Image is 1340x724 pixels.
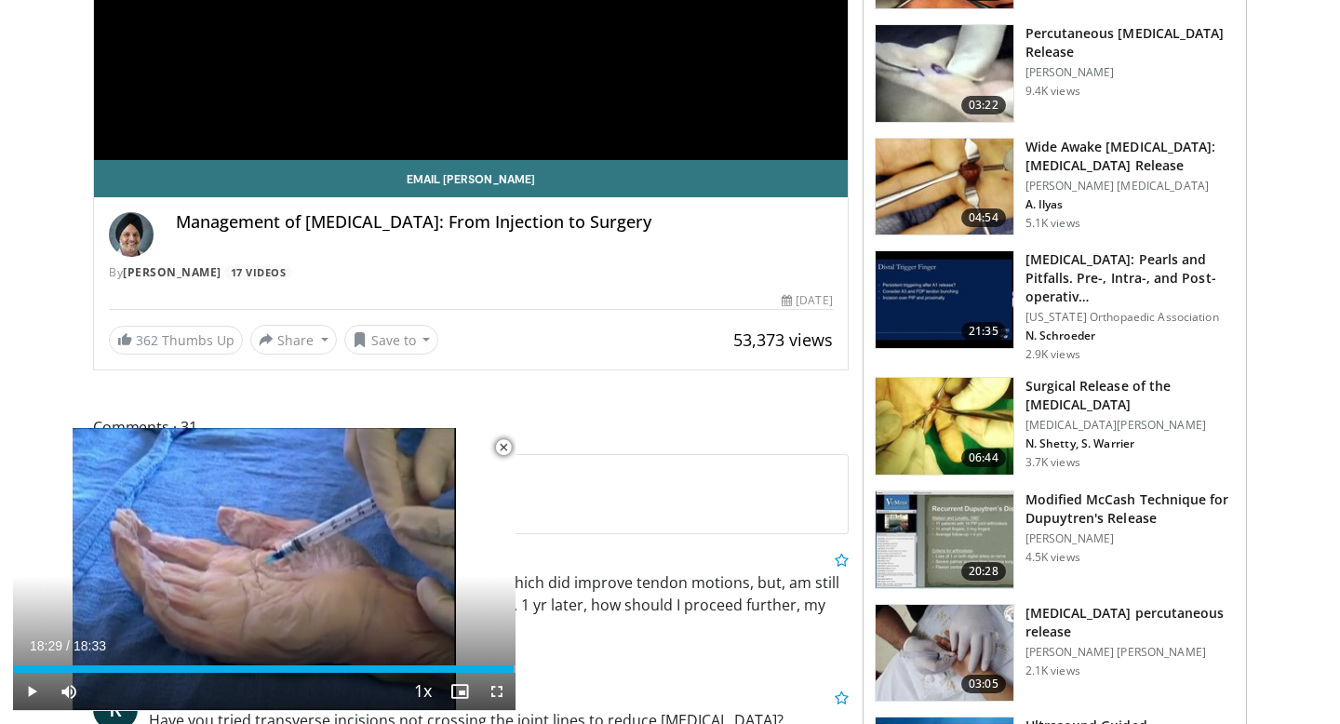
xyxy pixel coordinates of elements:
p: [PERSON_NAME] [1025,65,1235,80]
p: 2.1K views [1025,664,1080,678]
p: [PERSON_NAME] [1025,531,1235,546]
p: 5.1K views [1025,216,1080,231]
span: Comments 31 [93,415,849,439]
img: Screen_shot_2010-09-06_at_6.12.35_PM_2.png.150x105_q85_crop-smart_upscale.jpg [876,25,1013,122]
h3: [MEDICAL_DATA]: Pearls and Pitfalls. Pre-, Intra-, and Post-operativ… [1025,250,1235,306]
div: By [109,264,833,281]
button: Save to [344,325,439,355]
button: Fullscreen [478,673,516,710]
p: [PERSON_NAME] [MEDICAL_DATA] [1025,179,1235,194]
span: 18:33 [74,638,106,653]
button: Close [485,428,522,467]
img: Avatar [109,212,154,257]
img: W_WsjOHGU26DZbAX4xMDoxOjB1O8AjAz.150x105_q85_crop-smart_upscale.jpg [876,491,1013,588]
img: 149ea204-b097-443b-b572-25b5c96ace20.150x105_q85_crop-smart_upscale.jpg [876,251,1013,348]
video-js: Video Player [13,428,516,711]
span: 03:22 [961,96,1006,114]
span: 04:54 [961,208,1006,227]
img: 6fb8746a-7892-4bdd-b1cb-690684225af0.150x105_q85_crop-smart_upscale.jpg [876,139,1013,235]
button: Play [13,673,50,710]
a: 20:28 Modified McCash Technique for Dupuytren's Release [PERSON_NAME] 4.5K views [875,490,1235,589]
a: 21:35 [MEDICAL_DATA]: Pearls and Pitfalls. Pre-, Intra-, and Post-operativ… [US_STATE] Orthopaedi... [875,250,1235,362]
a: 03:05 [MEDICAL_DATA] percutaneous release [PERSON_NAME] [PERSON_NAME] 2.1K views [875,604,1235,703]
a: 03:22 Percutaneous [MEDICAL_DATA] Release [PERSON_NAME] 9.4K views [875,24,1235,123]
a: [PERSON_NAME] [123,264,221,280]
button: Share [250,325,337,355]
p: [US_STATE] Orthopaedic Association [1025,310,1235,325]
span: 18:29 [30,638,62,653]
p: [MEDICAL_DATA][PERSON_NAME] [1025,418,1235,433]
span: 06:44 [961,449,1006,467]
a: 06:44 Surgical Release of the [MEDICAL_DATA] [MEDICAL_DATA][PERSON_NAME] N. Shetty, S. Warrier 3.... [875,377,1235,476]
span: 53,373 views [733,328,833,351]
span: 20:28 [961,562,1006,581]
span: 03:05 [961,675,1006,693]
p: A. Ilyas [1025,197,1235,212]
a: 362 Thumbs Up [109,326,243,355]
a: 04:54 Wide Awake [MEDICAL_DATA]: [MEDICAL_DATA] Release [PERSON_NAME] [MEDICAL_DATA] A. Ilyas 5.1... [875,138,1235,236]
img: 8f532fd2-9ff4-4512-9f10-f7d950e1b2bc.150x105_q85_crop-smart_upscale.jpg [876,378,1013,475]
h3: Surgical Release of the [MEDICAL_DATA] [1025,377,1235,414]
span: 21:35 [961,322,1006,341]
div: [DATE] [782,292,832,309]
p: 9.4K views [1025,84,1080,99]
span: 362 [136,331,158,349]
h3: [MEDICAL_DATA] percutaneous release [1025,604,1235,641]
p: [PERSON_NAME] [PERSON_NAME] [1025,645,1235,660]
p: N. Shetty, S. Warrier [1025,436,1235,451]
button: Mute [50,673,87,710]
button: Playback Rate [404,673,441,710]
p: 2.9K views [1025,347,1080,362]
h3: Wide Awake [MEDICAL_DATA]: [MEDICAL_DATA] Release [1025,138,1235,175]
a: 17 Videos [224,265,292,281]
h3: Percutaneous [MEDICAL_DATA] Release [1025,24,1235,61]
a: Email [PERSON_NAME] [94,160,848,197]
p: 3.7K views [1025,455,1080,470]
span: / [66,638,70,653]
button: Enable picture-in-picture mode [441,673,478,710]
div: Progress Bar [13,665,516,673]
p: N. Schroeder [1025,328,1235,343]
img: 9bd07976-6704-41a2-95ba-1caa66f1be77.150x105_q85_crop-smart_upscale.jpg [876,605,1013,702]
p: 4.5K views [1025,550,1080,565]
h4: Management of [MEDICAL_DATA]: From Injection to Surgery [176,212,833,233]
h3: Modified McCash Technique for Dupuytren's Release [1025,490,1235,528]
